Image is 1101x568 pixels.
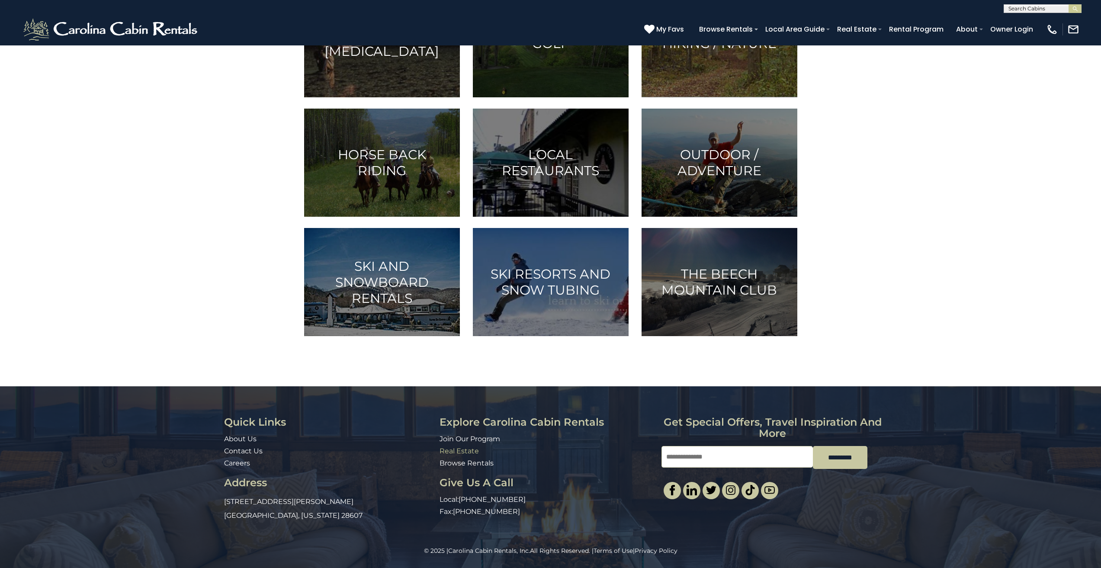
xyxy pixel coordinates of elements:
[440,417,655,428] h3: Explore Carolina Cabin Rentals
[453,507,520,516] a: [PHONE_NUMBER]
[440,459,494,467] a: Browse Rentals
[764,485,775,495] img: youtube-light.svg
[473,228,629,336] a: Ski Resorts and Snow Tubing
[473,109,629,217] a: Local Restaurants
[661,417,883,440] h3: Get special offers, travel inspiration and more
[440,435,500,443] a: Join Our Program
[652,266,786,298] h3: The Beech Mountain Club
[484,266,618,298] h3: Ski Resorts and Snow Tubing
[761,22,829,37] a: Local Area Guide
[706,485,716,495] img: twitter-single.svg
[745,485,755,495] img: tiktok.svg
[22,16,201,42] img: White-1-2.png
[1067,23,1079,35] img: mail-regular-white.png
[440,495,655,505] p: Local:
[652,147,786,179] h3: Outdoor / Adventure
[484,147,618,179] h3: Local Restaurants
[19,546,1082,555] p: All Rights Reserved. | |
[644,24,686,35] a: My Favs
[224,435,257,443] a: About Us
[224,495,433,523] p: [STREET_ADDRESS][PERSON_NAME] [GEOGRAPHIC_DATA], [US_STATE] 28607
[440,447,479,455] a: Real Estate
[1046,23,1058,35] img: phone-regular-white.png
[448,547,530,555] a: Carolina Cabin Rentals, Inc.
[304,228,460,336] a: Ski and Snowboard Rentals
[224,447,263,455] a: Contact Us
[424,547,530,555] span: © 2025 |
[833,22,881,37] a: Real Estate
[594,547,633,555] a: Terms of Use
[885,22,948,37] a: Rental Program
[440,477,655,488] h3: Give Us A Call
[635,547,677,555] a: Privacy Policy
[656,24,684,35] span: My Favs
[667,485,677,495] img: facebook-single.svg
[695,22,757,37] a: Browse Rentals
[440,507,655,517] p: Fax:
[315,147,449,179] h3: Horse Back Riding
[224,417,433,428] h3: Quick Links
[642,228,797,336] a: The Beech Mountain Club
[642,109,797,217] a: Outdoor / Adventure
[315,258,449,306] h3: Ski and Snowboard Rentals
[224,459,250,467] a: Careers
[986,22,1037,37] a: Owner Login
[952,22,982,37] a: About
[304,109,460,217] a: Horse Back Riding
[725,485,736,495] img: instagram-single.svg
[224,477,433,488] h3: Address
[687,485,697,495] img: linkedin-single.svg
[459,495,526,504] a: [PHONE_NUMBER]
